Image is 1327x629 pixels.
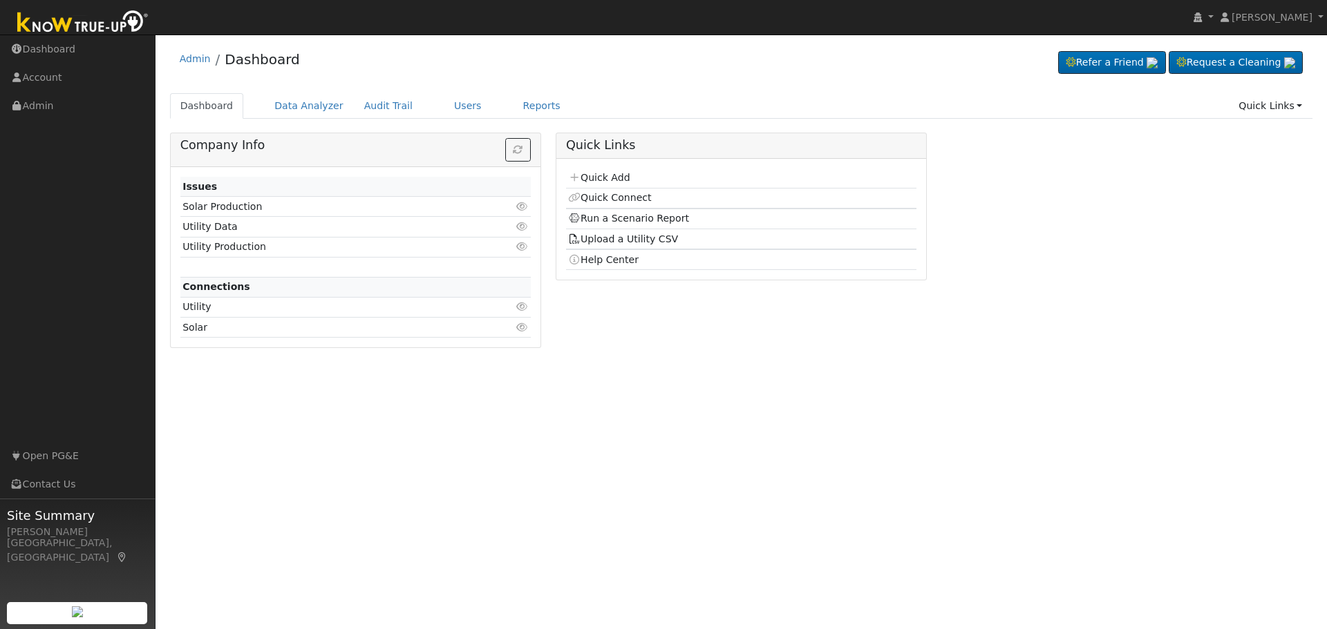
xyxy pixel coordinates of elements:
a: Reports [513,93,571,119]
a: Admin [180,53,211,64]
span: Site Summary [7,506,148,525]
img: retrieve [1284,57,1295,68]
a: Quick Connect [568,192,651,203]
a: Map [116,552,129,563]
strong: Connections [182,281,250,292]
td: Utility [180,297,474,317]
a: Dashboard [170,93,244,119]
a: Run a Scenario Report [568,213,689,224]
i: Click to view [516,222,529,231]
a: Data Analyzer [264,93,354,119]
a: Users [444,93,492,119]
a: Quick Links [1228,93,1312,119]
span: [PERSON_NAME] [1232,12,1312,23]
a: Upload a Utility CSV [568,233,678,244]
h5: Quick Links [566,138,916,153]
a: Request a Cleaning [1169,51,1303,75]
td: Solar Production [180,197,474,217]
a: Refer a Friend [1058,51,1166,75]
i: Click to view [516,242,529,251]
strong: Issues [182,181,217,192]
i: Click to view [516,322,529,332]
td: Utility Production [180,237,474,257]
td: Utility Data [180,217,474,237]
h5: Company Info [180,138,531,153]
div: [GEOGRAPHIC_DATA], [GEOGRAPHIC_DATA] [7,536,148,565]
i: Click to view [516,302,529,311]
a: Dashboard [225,51,300,68]
a: Help Center [568,254,639,265]
i: Click to view [516,202,529,211]
img: retrieve [72,606,83,617]
td: Solar [180,318,474,338]
a: Quick Add [568,172,630,183]
img: Know True-Up [10,8,156,39]
img: retrieve [1147,57,1158,68]
a: Audit Trail [354,93,423,119]
div: [PERSON_NAME] [7,525,148,539]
